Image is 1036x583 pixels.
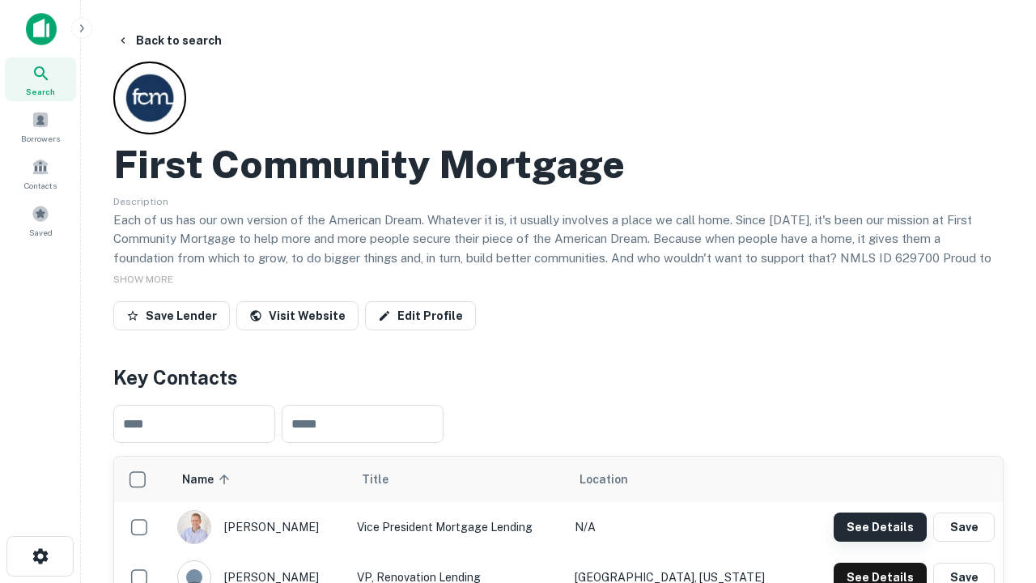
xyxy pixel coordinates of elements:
[567,502,801,552] td: N/A
[21,132,60,145] span: Borrowers
[955,453,1036,531] iframe: Chat Widget
[5,151,76,195] a: Contacts
[349,502,567,552] td: Vice President Mortgage Lending
[24,179,57,192] span: Contacts
[933,513,995,542] button: Save
[834,513,927,542] button: See Details
[365,301,476,330] a: Edit Profile
[26,85,55,98] span: Search
[113,274,173,285] span: SHOW MORE
[169,457,349,502] th: Name
[182,470,235,489] span: Name
[567,457,801,502] th: Location
[113,196,168,207] span: Description
[580,470,628,489] span: Location
[5,57,76,101] a: Search
[177,510,341,544] div: [PERSON_NAME]
[110,26,228,55] button: Back to search
[26,13,57,45] img: capitalize-icon.png
[113,141,625,188] h2: First Community Mortgage
[362,470,410,489] span: Title
[178,511,210,543] img: 1520878720083
[113,211,1004,287] p: Each of us has our own version of the American Dream. Whatever it is, it usually involves a place...
[236,301,359,330] a: Visit Website
[5,104,76,148] a: Borrowers
[113,363,1004,392] h4: Key Contacts
[113,301,230,330] button: Save Lender
[29,226,53,239] span: Saved
[349,457,567,502] th: Title
[5,198,76,242] a: Saved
